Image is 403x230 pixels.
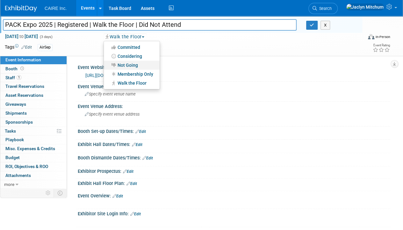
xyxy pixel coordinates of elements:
[308,3,338,14] a: Search
[104,52,160,61] a: Considering
[0,153,67,162] a: Budget
[0,91,67,100] a: Asset Reservations
[78,126,390,135] div: Booth Set-up Dates/Times:
[38,44,53,51] div: AirSep
[78,102,390,110] div: Event Venue Address:
[104,70,160,79] a: Membership Only
[375,34,390,39] div: In-Person
[78,82,390,90] div: Event Venue Name:
[135,129,146,134] a: Edit
[5,5,37,12] img: ExhibitDay
[78,191,390,199] div: Event Overview:
[78,153,390,161] div: Booth Dismantle Dates/Times:
[78,209,390,217] div: Exhibitor Site Login Info:
[5,66,25,71] span: Booth
[5,164,48,169] span: ROI, Objectives & ROO
[78,166,390,175] div: Exhibitor Prospectus:
[0,73,67,82] a: Staff1
[0,135,67,144] a: Playbook
[5,173,31,178] span: Attachments
[334,33,390,43] div: Event Format
[5,137,24,142] span: Playbook
[317,6,332,11] span: Search
[0,109,67,118] a: Shipments
[5,119,33,125] span: Sponsorships
[5,44,32,51] td: Tags
[346,4,384,11] img: Jaclyn Mitchum
[112,194,123,198] a: Edit
[85,92,136,96] span: Specify event venue name
[54,189,67,197] td: Toggle Event Tabs
[85,73,130,78] a: [URL][DOMAIN_NAME]
[5,34,38,39] span: [DATE] [DATE]
[5,93,43,98] span: Asset Reservations
[4,182,14,187] span: more
[43,189,54,197] td: Personalize Event Tab Strip
[126,181,137,186] a: Edit
[104,43,160,52] a: Committed
[0,127,67,135] a: Tasks
[0,162,67,171] a: ROI, Objectives & ROO
[130,212,141,216] a: Edit
[0,82,67,91] a: Travel Reservations
[19,66,25,71] span: Booth not reserved yet
[0,100,67,109] a: Giveaways
[0,171,67,180] a: Attachments
[320,21,330,30] button: X
[5,84,44,89] span: Travel Reservations
[368,34,374,39] img: Format-Inperson.png
[5,146,55,151] span: Misc. Expenses & Credits
[17,75,21,80] span: 1
[0,144,67,153] a: Misc. Expenses & Credits
[39,35,53,39] span: (3 days)
[0,118,67,126] a: Sponsorships
[78,63,390,71] div: Event Website:
[0,56,67,64] a: Event Information
[5,155,20,160] span: Budget
[5,111,27,116] span: Shipments
[78,140,390,148] div: Exhibit Hall Dates/Times:
[18,34,25,39] span: to
[104,34,147,40] button: Walk the Floor
[78,179,390,187] div: Exhibit Hall Floor Plan:
[85,112,140,117] span: Specify event venue address
[21,45,32,50] a: Edit
[0,180,67,189] a: more
[5,75,21,80] span: Staff
[0,65,67,73] a: Booth
[132,142,142,147] a: Edit
[104,79,160,88] a: Walk the Floor
[142,156,153,160] a: Edit
[5,128,16,134] span: Tasks
[104,61,160,70] a: Not Going
[5,57,41,62] span: Event Information
[45,6,67,11] span: CAIRE Inc.
[373,44,390,47] div: Event Rating
[5,102,26,107] span: Giveaways
[123,169,133,174] a: Edit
